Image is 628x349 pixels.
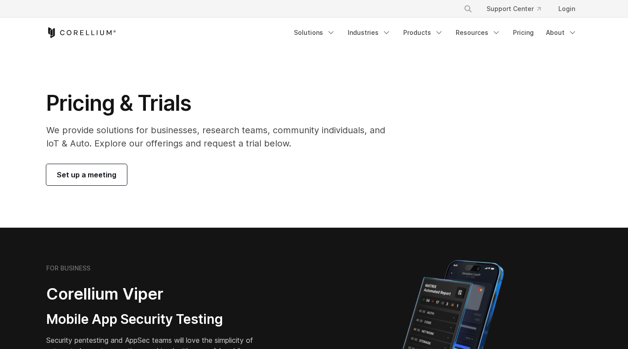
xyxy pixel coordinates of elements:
span: Set up a meeting [57,169,116,180]
div: Navigation Menu [453,1,582,17]
a: Resources [450,25,506,41]
h1: Pricing & Trials [46,90,398,116]
a: Login [551,1,582,17]
a: Support Center [479,1,548,17]
a: Industries [342,25,396,41]
div: Navigation Menu [289,25,582,41]
p: We provide solutions for businesses, research teams, community individuals, and IoT & Auto. Explo... [46,124,398,150]
a: Corellium Home [46,27,116,38]
a: Products [398,25,449,41]
button: Search [460,1,476,17]
h6: FOR BUSINESS [46,264,90,272]
h2: Corellium Viper [46,284,272,304]
a: About [541,25,582,41]
a: Set up a meeting [46,164,127,185]
h3: Mobile App Security Testing [46,311,272,328]
a: Solutions [289,25,341,41]
a: Pricing [508,25,539,41]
